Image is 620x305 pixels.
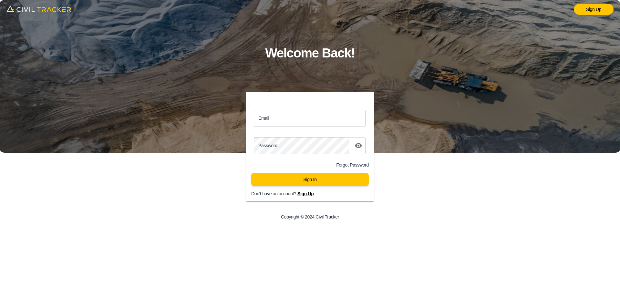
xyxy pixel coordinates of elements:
input: email [254,110,366,127]
a: Sign Up [297,191,314,196]
button: toggle password visibility [352,139,365,152]
p: Don't have an account? [251,191,379,196]
a: Forgot Password [336,162,369,168]
p: Copyright © 2024 Civil Tracker [281,214,339,219]
button: Sign In [251,173,369,186]
a: Sign Up [574,4,614,15]
img: logo [6,3,71,14]
h1: Welcome Back! [265,43,355,64]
